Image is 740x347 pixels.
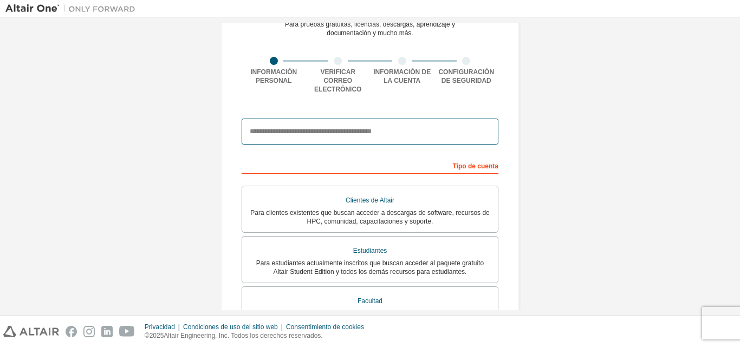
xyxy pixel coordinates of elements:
img: instagram.svg [83,326,95,337]
font: Configuración de seguridad [438,68,494,84]
font: Verificar correo electrónico [314,68,361,93]
font: Para estudiantes actualmente inscritos que buscan acceder al paquete gratuito Altair Student Edit... [256,259,484,276]
font: 2025 [150,332,164,339]
img: altair_logo.svg [3,326,59,337]
font: Consentimiento de cookies [286,323,364,331]
font: Para profesores y administradores de instituciones académicas que administran estudiantes y acced... [255,309,485,325]
font: Clientes de Altair [346,197,394,204]
font: Condiciones de uso del sitio web [183,323,278,331]
font: Para clientes existentes que buscan acceder a descargas de software, recursos de HPC, comunidad, ... [250,209,490,225]
font: Estudiantes [353,247,387,254]
img: Altair Uno [5,3,141,14]
font: Información de la cuenta [373,68,431,84]
font: Altair Engineering, Inc. Todos los derechos reservados. [164,332,322,339]
font: © [145,332,150,339]
font: Tipo de cuenta [453,162,498,170]
img: youtube.svg [119,326,135,337]
font: Información personal [250,68,297,84]
img: facebook.svg [66,326,77,337]
font: documentación y mucho más. [327,29,413,37]
font: Privacidad [145,323,175,331]
font: Facultad [358,297,382,305]
font: Para pruebas gratuitas, licencias, descargas, aprendizaje y [285,21,455,28]
img: linkedin.svg [101,326,113,337]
